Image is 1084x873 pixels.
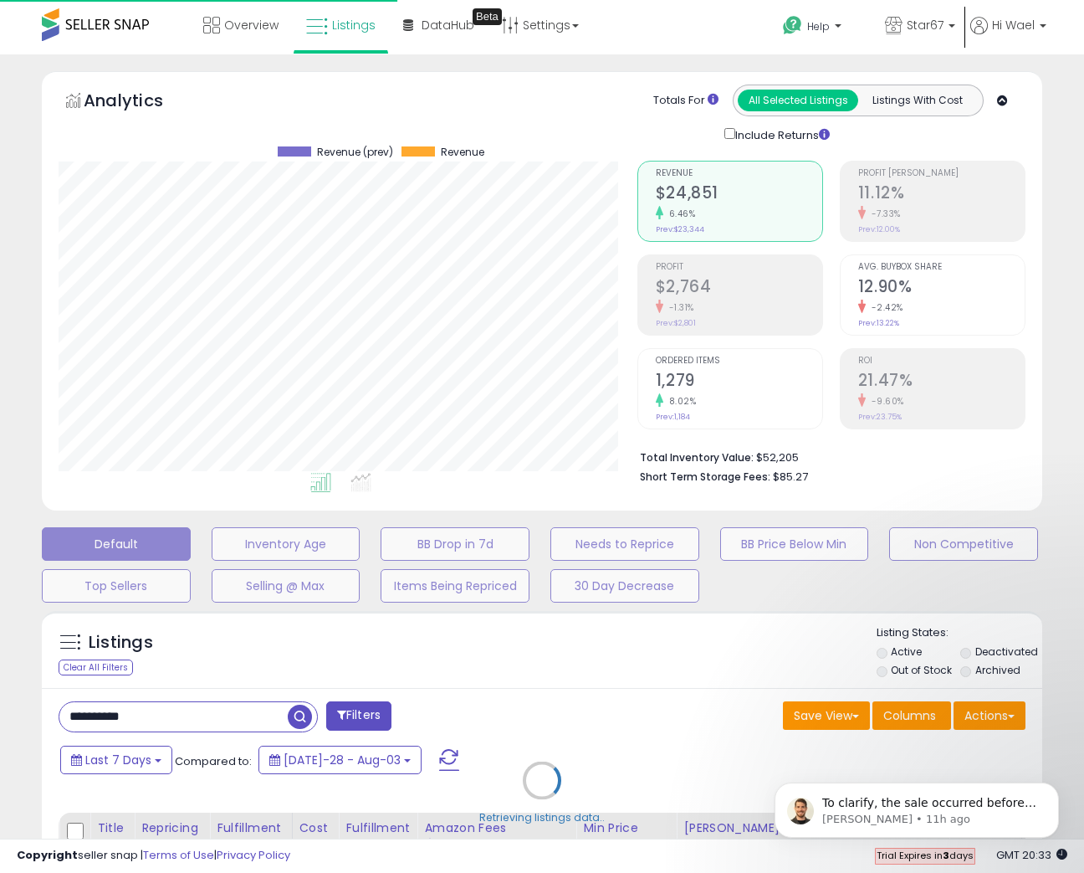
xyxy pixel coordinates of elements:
[866,208,901,220] small: -7.33%
[317,146,393,158] span: Revenue (prev)
[858,357,1025,366] span: ROI
[858,224,900,234] small: Prev: 12.00%
[656,263,822,272] span: Profit
[212,569,360,603] button: Selling @ Max
[441,146,484,158] span: Revenue
[550,569,699,603] button: 30 Day Decrease
[84,89,196,116] h5: Analytics
[992,17,1035,33] span: Hi Wael
[17,847,78,863] strong: Copyright
[473,8,502,25] div: Tooltip anchor
[332,17,376,33] span: Listings
[857,90,978,111] button: Listings With Cost
[738,90,858,111] button: All Selected Listings
[858,318,899,328] small: Prev: 13.22%
[656,277,822,300] h2: $2,764
[42,569,191,603] button: Top Sellers
[866,301,903,314] small: -2.42%
[858,169,1025,178] span: Profit [PERSON_NAME]
[858,263,1025,272] span: Avg. Buybox Share
[866,395,904,408] small: -9.60%
[807,19,830,33] span: Help
[907,17,943,33] span: Star67
[224,17,279,33] span: Overview
[656,183,822,206] h2: $24,851
[550,527,699,561] button: Needs to Reprice
[656,169,822,178] span: Revenue
[773,469,808,485] span: $85.27
[663,301,694,314] small: -1.31%
[656,371,822,393] h2: 1,279
[858,277,1025,300] h2: 12.90%
[656,412,690,422] small: Prev: 1,184
[663,208,696,220] small: 6.46%
[656,224,704,234] small: Prev: $23,344
[212,527,360,561] button: Inventory Age
[640,446,1013,466] li: $52,205
[42,527,191,561] button: Default
[640,450,754,465] b: Total Inventory Value:
[479,809,605,824] div: Retrieving listings data..
[782,15,803,36] i: Get Help
[656,318,696,328] small: Prev: $2,801
[749,747,1084,865] iframe: Intercom notifications message
[770,3,870,54] a: Help
[858,371,1025,393] h2: 21.47%
[17,848,290,864] div: seller snap | |
[653,93,718,109] div: Totals For
[712,125,850,144] div: Include Returns
[663,395,697,408] small: 8.02%
[422,17,474,33] span: DataHub
[720,527,869,561] button: BB Price Below Min
[858,412,902,422] small: Prev: 23.75%
[640,470,770,484] b: Short Term Storage Fees:
[656,357,822,366] span: Ordered Items
[381,569,529,603] button: Items Being Repriced
[889,527,1038,561] button: Non Competitive
[970,17,1046,54] a: Hi Wael
[381,527,529,561] button: BB Drop in 7d
[858,183,1025,206] h2: 11.12%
